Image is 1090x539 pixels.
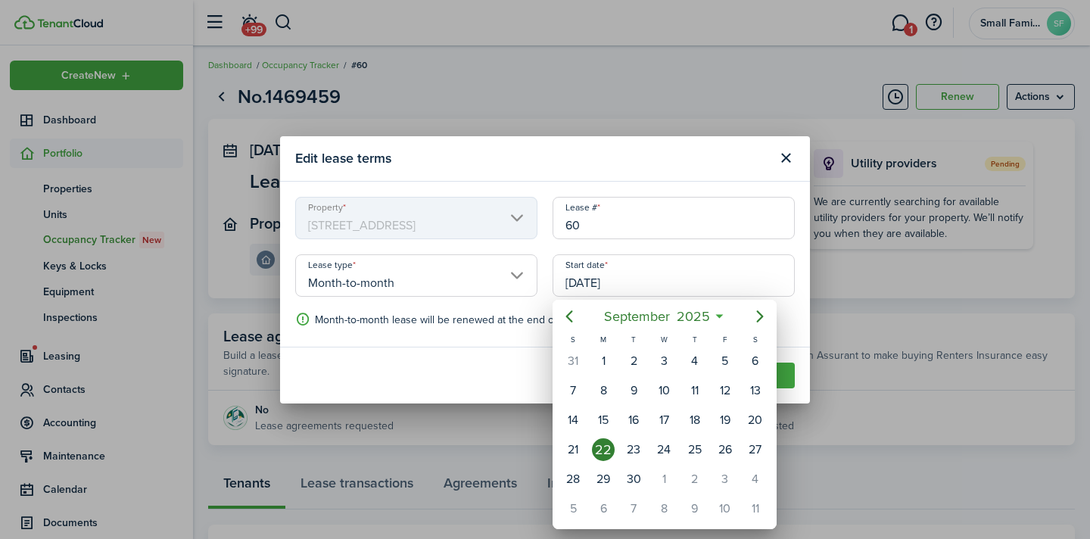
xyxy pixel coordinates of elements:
div: Friday, September 19, 2025 [714,409,737,432]
div: Monday, September 29, 2025 [592,468,615,491]
mbsc-button: Next page [745,301,775,332]
div: Friday, September 5, 2025 [714,350,737,372]
div: Today, Monday, September 22, 2025 [592,438,615,461]
div: Tuesday, October 7, 2025 [622,497,645,520]
div: Saturday, September 6, 2025 [744,350,767,372]
div: Thursday, October 2, 2025 [684,468,706,491]
div: Tuesday, September 23, 2025 [622,438,645,461]
mbsc-button: September2025 [594,303,719,330]
div: Saturday, September 20, 2025 [744,409,767,432]
div: Wednesday, September 10, 2025 [652,379,675,402]
div: Wednesday, September 17, 2025 [652,409,675,432]
div: Tuesday, September 9, 2025 [622,379,645,402]
div: Sunday, October 5, 2025 [562,497,584,520]
div: Sunday, September 28, 2025 [562,468,584,491]
div: Monday, October 6, 2025 [592,497,615,520]
div: Thursday, October 9, 2025 [684,497,706,520]
div: Monday, September 1, 2025 [592,350,615,372]
div: T [680,333,710,346]
div: Thursday, September 18, 2025 [684,409,706,432]
div: S [558,333,588,346]
div: Sunday, September 21, 2025 [562,438,584,461]
div: Monday, September 15, 2025 [592,409,615,432]
div: W [649,333,679,346]
div: Saturday, September 13, 2025 [744,379,767,402]
div: Thursday, September 11, 2025 [684,379,706,402]
div: M [588,333,618,346]
div: S [740,333,771,346]
div: Friday, September 26, 2025 [714,438,737,461]
div: Sunday, August 31, 2025 [562,350,584,372]
div: Monday, September 8, 2025 [592,379,615,402]
div: Wednesday, October 1, 2025 [652,468,675,491]
div: Tuesday, September 2, 2025 [622,350,645,372]
div: Friday, September 12, 2025 [714,379,737,402]
div: Wednesday, September 3, 2025 [652,350,675,372]
div: Thursday, September 4, 2025 [684,350,706,372]
span: September [600,303,673,330]
mbsc-button: Previous page [554,301,584,332]
span: 2025 [673,303,713,330]
div: Thursday, September 25, 2025 [684,438,706,461]
div: Tuesday, September 30, 2025 [622,468,645,491]
div: Saturday, October 11, 2025 [744,497,767,520]
div: Saturday, September 27, 2025 [744,438,767,461]
div: Friday, October 10, 2025 [714,497,737,520]
div: Friday, October 3, 2025 [714,468,737,491]
div: Saturday, October 4, 2025 [744,468,767,491]
div: F [710,333,740,346]
div: Sunday, September 7, 2025 [562,379,584,402]
div: Tuesday, September 16, 2025 [622,409,645,432]
div: Wednesday, September 24, 2025 [652,438,675,461]
div: T [618,333,649,346]
div: Wednesday, October 8, 2025 [652,497,675,520]
div: Sunday, September 14, 2025 [562,409,584,432]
